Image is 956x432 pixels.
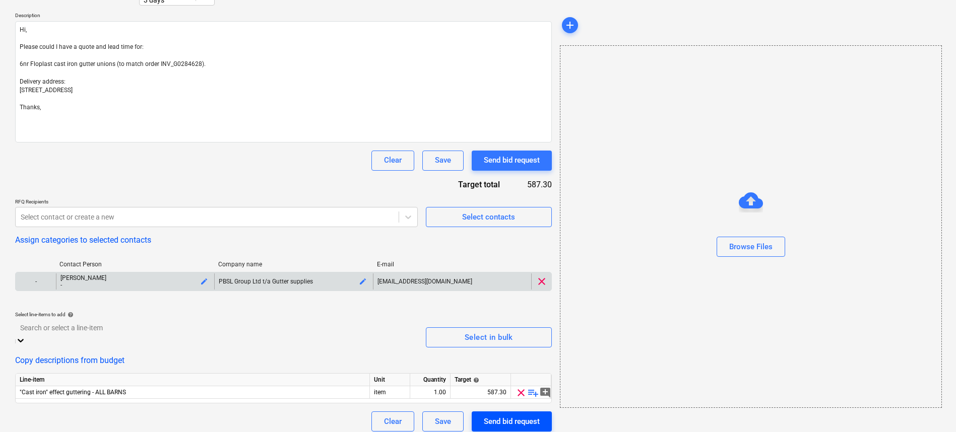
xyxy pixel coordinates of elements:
[370,374,410,386] div: Unit
[15,235,151,245] button: Assign categories to selected contacts
[15,355,124,365] button: Copy descriptions from budget
[435,154,451,167] div: Save
[371,411,414,431] button: Clear
[414,386,446,399] div: 1.00
[421,179,516,190] div: Target total
[435,415,451,428] div: Save
[560,45,942,408] div: Browse Files
[15,12,552,21] p: Description
[16,273,56,290] div: -
[717,237,785,257] button: Browse Files
[410,374,451,386] div: Quantity
[539,387,551,399] span: add_comment
[384,154,402,167] div: Clear
[370,386,410,399] div: item
[15,21,552,142] textarea: Hi, Please could I have a quote and lead time for: 6nr Floplast cast iron gutter unions (to match...
[527,387,539,399] span: playlist_add
[60,281,210,289] div: -
[384,415,402,428] div: Clear
[377,278,472,285] span: [EMAIL_ADDRESS][DOMAIN_NAME]
[462,210,515,224] div: Select contacts
[471,377,479,383] span: help
[484,415,540,428] div: Send bid request
[455,374,506,386] div: Target
[426,327,552,347] button: Select in bulk
[20,389,126,396] span: "Cast iron" effect guttering - ALL BARNS
[426,207,552,227] button: Select contacts
[59,261,210,268] div: Contact Person
[465,331,513,344] div: Select in bulk
[422,151,464,171] button: Save
[564,19,576,31] span: add
[729,240,773,253] div: Browse Files
[472,151,552,171] button: Send bid request
[200,277,208,285] span: edit
[60,274,210,281] div: [PERSON_NAME]
[359,277,367,285] span: edit
[377,261,528,268] div: E-mail
[422,411,464,431] button: Save
[472,411,552,431] button: Send bid request
[536,275,548,287] span: clear
[515,387,527,399] span: clear
[15,311,418,318] div: Select line-items to add
[219,278,368,285] div: PBSL Group Ltd t/a Gutter supplies
[15,198,418,207] p: RFQ Recipients
[371,151,414,171] button: Clear
[484,154,540,167] div: Send bid request
[16,374,370,386] div: Line-item
[516,179,552,190] div: 587.30
[218,261,369,268] div: Company name
[66,312,74,318] span: help
[455,386,506,399] div: 587.30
